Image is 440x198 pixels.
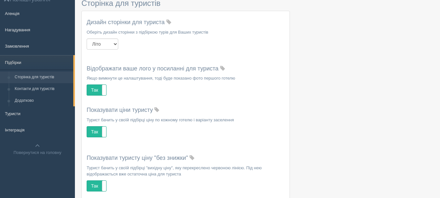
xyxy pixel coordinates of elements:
p: Оберіть дизайн сторінки з підбіркою турів для Ваших туристів [87,29,285,35]
h4: Показувати туристу ціну "без знижки" [87,155,285,161]
p: Турист бачить у своїй підбірці ціну по кожному готелю і варіанту заселення [87,117,285,123]
h4: Дизайн сторінки для туриста [87,19,285,26]
label: Так [87,127,106,137]
p: Турист бачить у своїй підбірці "вихідну ціну", яку перекреслено червоною лінією. Під нею відображ... [87,165,285,177]
label: Так [87,181,106,191]
label: Так [87,85,106,95]
h4: Показувати ціни туристу [87,107,285,114]
a: Сторінка для туристів [12,71,73,83]
h4: Відображати ваше лого у посиланні для туриста [87,66,285,72]
a: Контакти для туристів [12,83,73,95]
a: Додатково [12,95,73,107]
p: Якщо вимкнути це налаштування, тоді буде показано фото першого готелю [87,75,285,81]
